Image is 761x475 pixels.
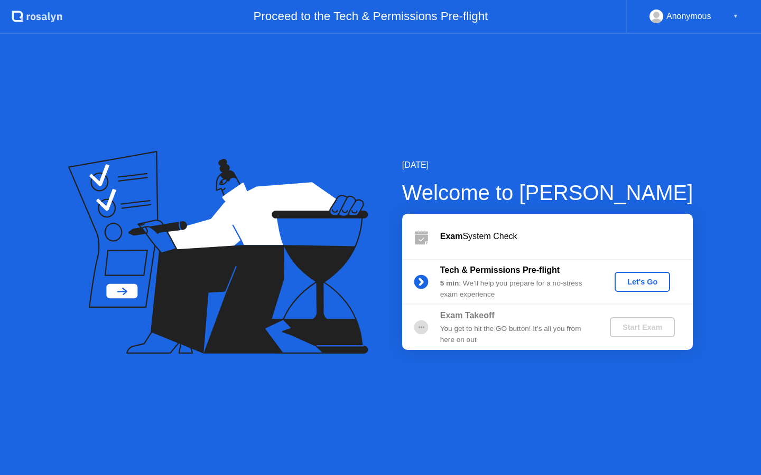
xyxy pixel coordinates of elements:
div: Let's Go [619,278,666,286]
b: Exam [440,232,463,241]
button: Start Exam [610,317,675,337]
div: Welcome to [PERSON_NAME] [402,177,693,208]
b: Tech & Permissions Pre-flight [440,265,560,274]
div: ▼ [733,9,738,23]
div: [DATE] [402,159,693,172]
b: Exam Takeoff [440,311,495,320]
button: Let's Go [615,272,670,292]
div: : We’ll help you prepare for a no-stress exam experience [440,278,592,300]
div: System Check [440,230,693,243]
b: 5 min [440,279,459,287]
div: Anonymous [666,9,711,23]
div: Start Exam [614,323,671,331]
div: You get to hit the GO button! It’s all you from here on out [440,324,592,345]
